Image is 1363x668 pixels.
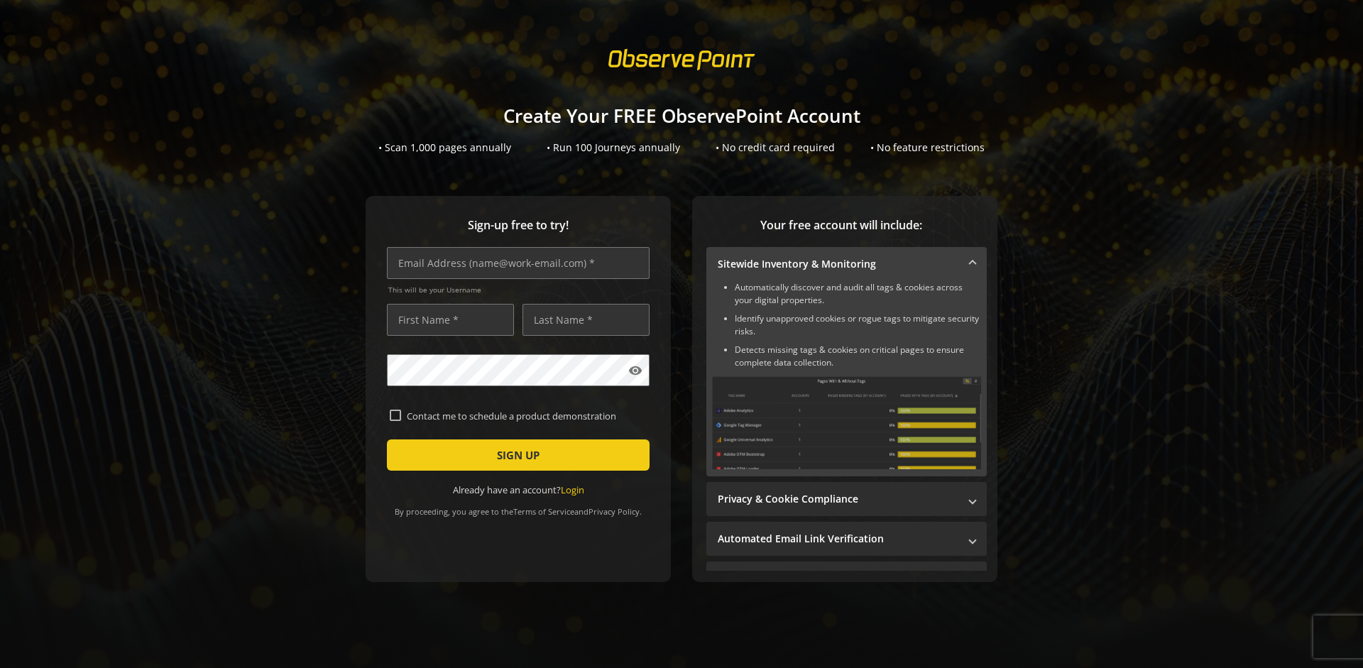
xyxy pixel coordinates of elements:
mat-expansion-panel-header: Performance Monitoring with Web Vitals [706,562,987,596]
span: This will be your Username [388,285,650,295]
li: Identify unapproved cookies or rogue tags to mitigate security risks. [735,312,981,338]
button: SIGN UP [387,439,650,471]
div: • Scan 1,000 pages annually [378,141,511,155]
div: By proceeding, you agree to the and . [387,497,650,517]
span: Sign-up free to try! [387,217,650,234]
li: Detects missing tags & cookies on critical pages to ensure complete data collection. [735,344,981,369]
mat-icon: visibility [628,363,642,378]
div: Sitewide Inventory & Monitoring [706,281,987,476]
input: Last Name * [522,304,650,336]
div: • No feature restrictions [870,141,985,155]
mat-expansion-panel-header: Privacy & Cookie Compliance [706,482,987,516]
input: First Name * [387,304,514,336]
a: Privacy Policy [589,506,640,517]
span: SIGN UP [497,442,540,468]
div: • No credit card required [716,141,835,155]
mat-panel-title: Sitewide Inventory & Monitoring [718,257,958,271]
input: Email Address (name@work-email.com) * [387,247,650,279]
mat-panel-title: Privacy & Cookie Compliance [718,492,958,506]
li: Automatically discover and audit all tags & cookies across your digital properties. [735,281,981,307]
a: Terms of Service [513,506,574,517]
span: Your free account will include: [706,217,976,234]
div: Already have an account? [387,483,650,497]
mat-panel-title: Automated Email Link Verification [718,532,958,546]
img: Sitewide Inventory & Monitoring [712,376,981,469]
mat-expansion-panel-header: Sitewide Inventory & Monitoring [706,247,987,281]
a: Login [561,483,584,496]
div: • Run 100 Journeys annually [547,141,680,155]
label: Contact me to schedule a product demonstration [401,410,647,422]
mat-expansion-panel-header: Automated Email Link Verification [706,522,987,556]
